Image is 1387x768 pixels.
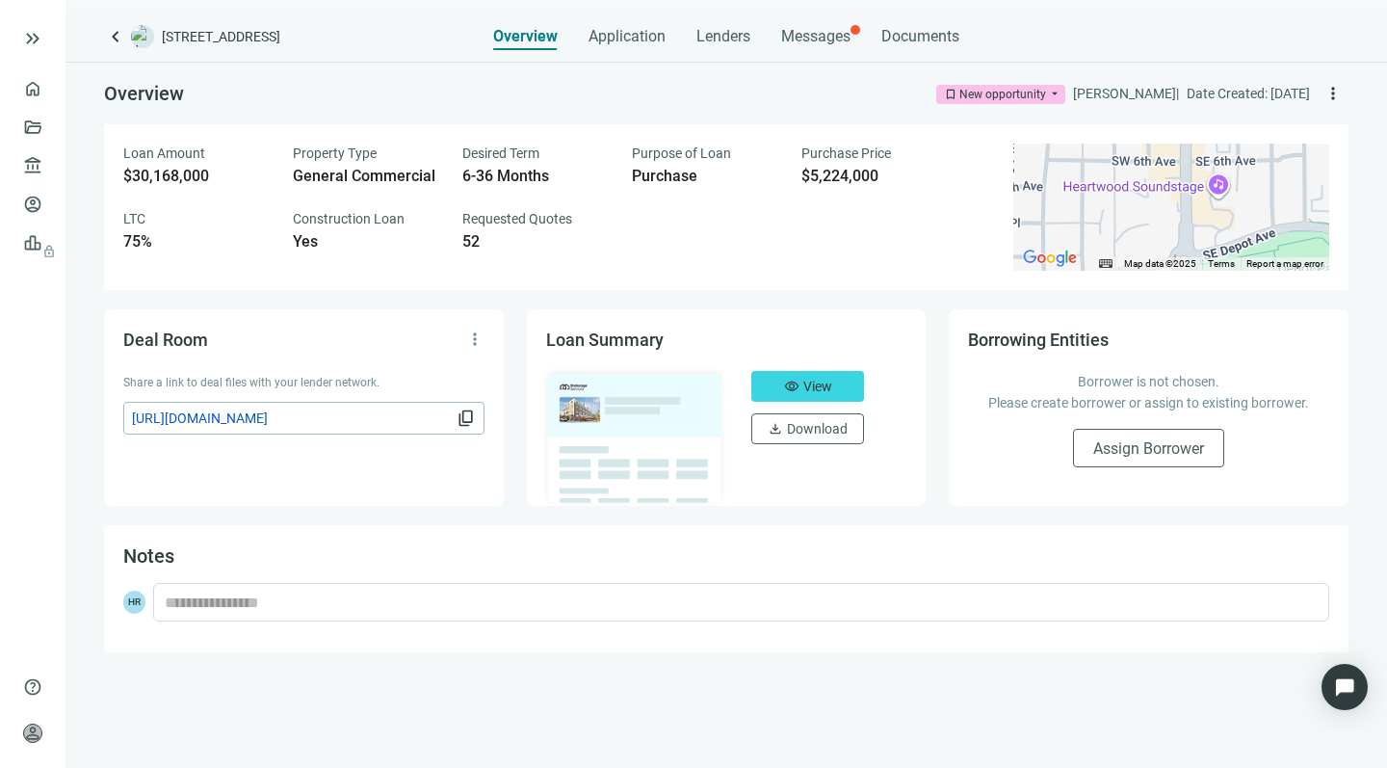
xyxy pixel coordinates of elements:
[21,27,44,50] button: keyboard_double_arrow_right
[1322,664,1368,710] div: Open Intercom Messenger
[632,167,778,186] div: Purchase
[589,27,666,46] span: Application
[123,544,174,568] span: Notes
[123,232,270,252] div: 75%
[293,211,405,226] span: Construction Loan
[462,146,539,161] span: Desired Term
[1099,257,1112,271] button: Keyboard shortcuts
[104,82,184,105] span: Overview
[696,27,750,46] span: Lenders
[1018,246,1082,271] a: Open this area in Google Maps (opens a new window)
[801,146,891,161] span: Purchase Price
[801,167,948,186] div: $5,224,000
[881,27,959,46] span: Documents
[123,167,270,186] div: $30,168,000
[1246,258,1323,269] a: Report a map error
[781,27,851,45] span: Messages
[987,371,1310,392] p: Borrower is not chosen.
[1073,83,1179,104] div: [PERSON_NAME] |
[1323,84,1343,103] span: more_vert
[162,27,280,46] span: [STREET_ADDRESS]
[987,392,1310,413] p: Please create borrower or assign to existing borrower.
[104,25,127,48] a: keyboard_arrow_left
[123,146,205,161] span: Loan Amount
[123,330,208,350] span: Deal Room
[944,88,957,101] span: bookmark
[1073,429,1224,467] button: Assign Borrower
[131,25,154,48] img: deal-logo
[293,232,439,252] div: Yes
[1018,246,1082,271] img: Google
[23,724,42,743] span: person
[784,379,799,394] span: visibility
[1318,78,1348,109] button: more_vert
[123,211,145,226] span: LTC
[968,330,1109,350] span: Borrowing Entities
[751,413,864,444] button: downloadDownload
[540,365,729,508] img: dealOverviewImg
[23,677,42,697] span: help
[293,167,439,186] div: General Commercial
[462,232,609,252] div: 52
[546,330,664,350] span: Loan Summary
[751,371,864,402] button: visibilityView
[1093,439,1204,458] span: Assign Borrower
[1208,258,1235,269] a: Terms (opens in new tab)
[632,146,731,161] span: Purpose of Loan
[493,27,558,46] span: Overview
[787,421,848,437] span: Download
[293,146,377,161] span: Property Type
[768,421,783,437] span: download
[803,379,832,394] span: View
[123,591,145,614] span: HR
[462,211,572,226] span: Requested Quotes
[132,408,453,429] span: [URL][DOMAIN_NAME]
[462,167,609,186] div: 6-36 Months
[465,330,484,349] span: more_vert
[123,376,379,389] span: Share a link to deal files with your lender network.
[959,85,1046,104] div: New opportunity
[457,409,476,428] span: content_copy
[1187,83,1310,104] div: Date Created: [DATE]
[459,324,490,355] button: more_vert
[1124,258,1196,269] span: Map data ©2025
